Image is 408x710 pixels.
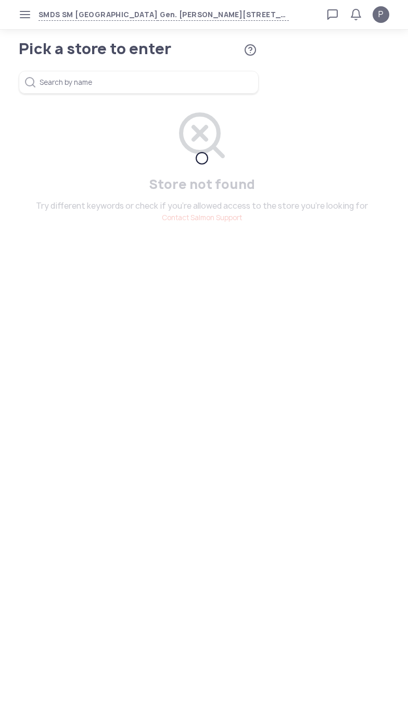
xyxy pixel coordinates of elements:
[19,42,226,56] h1: Pick a store to enter
[378,8,384,21] span: P
[373,6,389,23] button: P
[158,9,289,21] span: Gen. [PERSON_NAME][STREET_ADDRESS]
[39,9,289,21] button: SMDS SM [GEOGRAPHIC_DATA]Gen. [PERSON_NAME][STREET_ADDRESS]
[39,9,158,21] span: SMDS SM [GEOGRAPHIC_DATA]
